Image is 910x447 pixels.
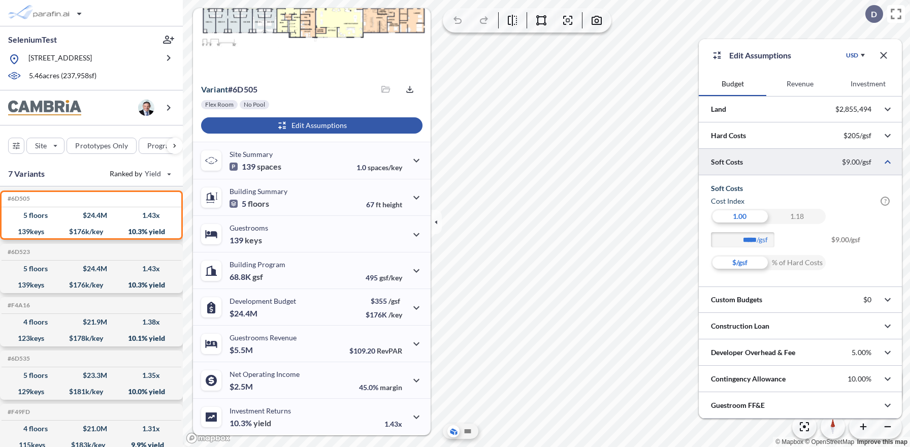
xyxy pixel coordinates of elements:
span: Yield [145,169,161,179]
p: # 6d505 [201,84,257,94]
span: ? [881,197,890,206]
p: Custom Budgets [711,295,762,305]
p: 495 [366,273,402,282]
p: Net Operating Income [230,370,300,378]
p: Building Summary [230,187,287,196]
button: Ranked by Yield [102,166,178,182]
h6: Cost index [711,196,744,206]
p: Site Summary [230,150,273,158]
div: 1.18 [768,209,826,224]
p: Development Budget [230,297,296,305]
div: 1.00 [711,209,768,224]
p: Building Program [230,260,285,269]
p: Edit Assumptions [729,49,791,61]
h5: Click to copy the code [6,408,30,416]
p: 45.0% [359,383,402,392]
button: Site Plan [462,425,474,437]
a: Mapbox homepage [186,432,231,444]
span: /key [388,310,402,319]
button: Edit Assumptions [201,117,422,134]
a: Mapbox [775,438,803,445]
p: $109.20 [349,346,402,355]
p: Developer Overhead & Fee [711,347,795,358]
p: Guestroom FF&E [711,400,765,410]
span: gsf [252,272,263,282]
p: Land [711,104,726,114]
p: 139 [230,235,262,245]
p: $5.5M [230,345,254,355]
h5: Click to copy the code [6,248,30,256]
p: 5.00% [852,348,871,357]
p: 5 [230,199,269,209]
span: floors [248,199,269,209]
button: Revenue [766,72,834,96]
button: Budget [699,72,766,96]
h5: Click to copy the code [6,302,30,309]
span: height [382,200,402,209]
div: USD [846,51,858,59]
a: Improve this map [857,438,907,445]
img: BrandImage [8,100,81,116]
p: Investment Returns [230,406,291,415]
span: margin [380,383,402,392]
h5: Click to copy the code [6,355,30,362]
button: Investment [834,72,902,96]
button: Aerial View [447,425,460,437]
p: $205/gsf [843,131,871,140]
p: 68.8K [230,272,263,282]
span: keys [245,235,262,245]
label: /gsf [757,235,779,245]
p: [STREET_ADDRESS] [28,53,92,66]
p: 5.46 acres ( 237,958 sf) [29,71,96,82]
img: user logo [138,100,154,116]
span: RevPAR [377,346,402,355]
p: Prototypes Only [75,141,128,151]
p: Contingency Allowance [711,374,786,384]
h5: Soft Costs [711,183,890,194]
p: $24.4M [230,308,259,318]
div: % of Hard Costs [768,255,826,270]
span: yield [253,418,271,428]
p: Program [147,141,176,151]
button: Prototypes Only [67,138,137,154]
p: Guestrooms Revenue [230,333,297,342]
p: 7 Variants [8,168,45,180]
p: $2.5M [230,381,254,392]
p: D [871,10,877,19]
p: 1.43x [384,420,402,428]
p: Hard Costs [711,131,746,141]
span: spaces [257,162,281,172]
div: $/gsf [711,255,768,270]
h5: Click to copy the code [6,195,30,202]
p: No Pool [244,101,265,109]
span: Variant [201,84,228,94]
a: OpenStreetMap [805,438,854,445]
span: $9.00/gsf [831,232,890,255]
span: gsf/key [379,273,402,282]
p: $176K [366,310,402,319]
p: Construction Loan [711,321,769,331]
p: 1.0 [356,163,402,172]
p: 67 [366,200,402,209]
p: $2,855,494 [835,105,871,114]
button: Program [139,138,193,154]
p: SeleniumTest [8,34,57,45]
button: Site [26,138,64,154]
p: 10.3% [230,418,271,428]
p: Guestrooms [230,223,268,232]
span: ft [376,200,381,209]
p: Flex Room [205,101,234,109]
span: spaces/key [368,163,402,172]
p: 139 [230,162,281,172]
p: 10.00% [848,374,871,384]
p: $355 [366,297,402,305]
span: /gsf [388,297,400,305]
p: Site [35,141,47,151]
p: $0 [863,295,871,304]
